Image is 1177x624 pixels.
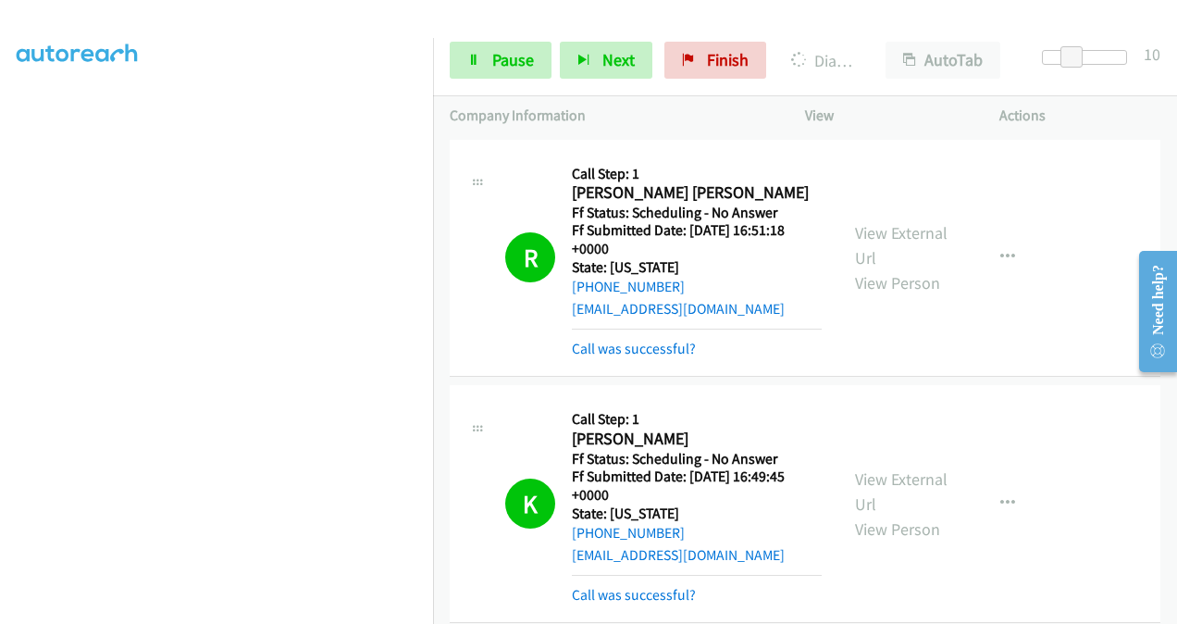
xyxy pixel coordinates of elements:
h5: Call Step: 1 [572,410,822,429]
h5: State: [US_STATE] [572,505,822,523]
h5: Ff Submitted Date: [DATE] 16:49:45 +0000 [572,468,822,504]
a: Call was successful? [572,340,696,357]
h2: [PERSON_NAME] [572,429,815,450]
p: Company Information [450,105,772,127]
a: [EMAIL_ADDRESS][DOMAIN_NAME] [572,300,785,318]
span: Next [602,49,635,70]
span: Finish [707,49,749,70]
a: Call was successful? [572,586,696,604]
iframe: Resource Center [1124,238,1177,385]
a: [EMAIL_ADDRESS][DOMAIN_NAME] [572,546,785,564]
h5: Ff Status: Scheduling - No Answer [572,450,822,468]
a: [PHONE_NUMBER] [572,278,685,295]
h5: Ff Status: Scheduling - No Answer [572,204,822,222]
a: Finish [664,42,766,79]
p: Dialing [PERSON_NAME] [791,48,852,73]
a: View Person [855,272,940,293]
a: View Person [855,518,940,540]
button: AutoTab [886,42,1000,79]
a: View External Url [855,222,948,268]
a: Pause [450,42,551,79]
button: Next [560,42,652,79]
h1: K [505,479,555,529]
a: [PHONE_NUMBER] [572,524,685,542]
h5: State: [US_STATE] [572,258,822,277]
p: Actions [999,105,1160,127]
h5: Call Step: 1 [572,165,822,183]
h2: [PERSON_NAME] [PERSON_NAME] [572,182,815,204]
div: 10 [1144,42,1160,67]
span: Pause [492,49,534,70]
p: View [805,105,966,127]
h5: Ff Submitted Date: [DATE] 16:51:18 +0000 [572,221,822,257]
a: View External Url [855,468,948,515]
h1: R [505,232,555,282]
